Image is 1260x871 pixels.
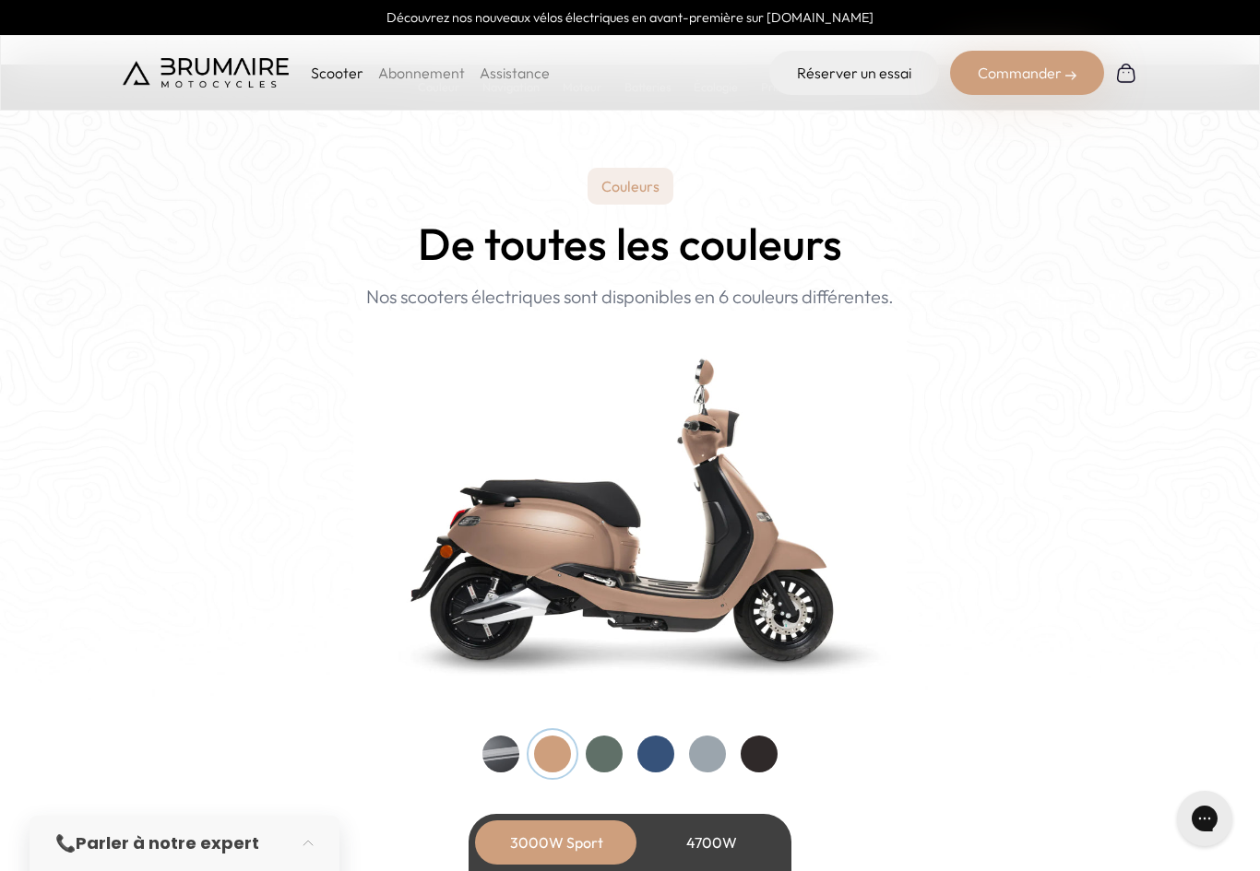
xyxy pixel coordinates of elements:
div: 4700W [637,820,785,865]
p: Nos scooters électriques sont disponibles en 6 couleurs différentes. [366,283,894,311]
p: Couleurs [588,168,673,205]
a: Abonnement [378,64,465,82]
a: Réserver un essai [769,51,939,95]
iframe: Gorgias live chat messenger [1168,784,1242,853]
h2: De toutes les couleurs [418,219,842,268]
div: Commander [950,51,1104,95]
div: 3000W Sport [482,820,630,865]
img: Panier [1115,62,1137,84]
p: Scooter [311,62,363,84]
img: right-arrow-2.png [1065,70,1076,81]
a: Assistance [480,64,550,82]
img: Brumaire Motocycles [123,58,289,88]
